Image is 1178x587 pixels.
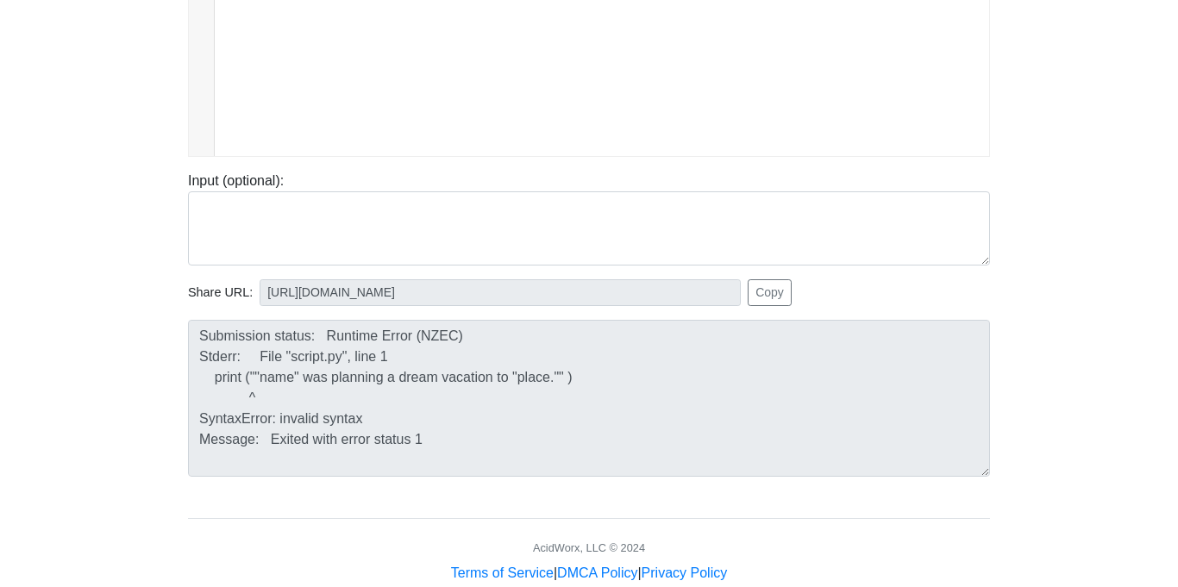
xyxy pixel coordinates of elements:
div: Input (optional): [175,171,1003,265]
div: AcidWorx, LLC © 2024 [533,540,645,556]
div: | | [451,563,727,584]
a: Terms of Service [451,565,554,580]
a: Privacy Policy [642,565,728,580]
span: Share URL: [188,284,253,303]
input: No share available yet [260,279,741,306]
a: DMCA Policy [557,565,637,580]
button: Copy [748,279,792,306]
